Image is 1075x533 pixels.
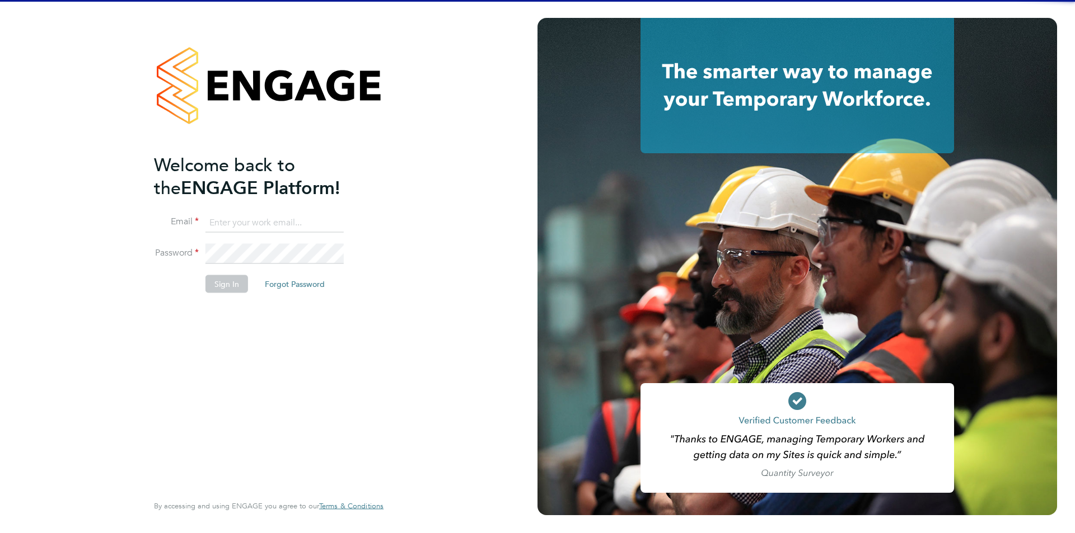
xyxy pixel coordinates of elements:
h2: ENGAGE Platform! [154,153,372,199]
a: Terms & Conditions [319,502,384,511]
input: Enter your work email... [205,213,344,233]
span: Terms & Conditions [319,501,384,511]
span: By accessing and using ENGAGE you agree to our [154,501,384,511]
button: Forgot Password [256,275,334,293]
label: Password [154,247,199,259]
button: Sign In [205,275,248,293]
span: Welcome back to the [154,154,295,199]
label: Email [154,216,199,228]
